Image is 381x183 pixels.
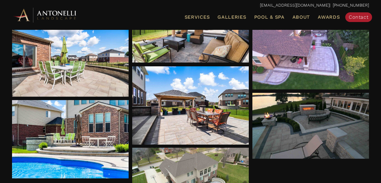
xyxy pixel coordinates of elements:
span: Pool & Spa [254,14,284,20]
span: Contact [349,14,368,20]
a: Galleries [215,13,248,21]
a: Pool & Spa [251,13,287,21]
span: About [292,15,310,20]
a: Services [182,13,212,21]
span: Galleries [217,14,246,20]
a: Contact [345,12,372,22]
span: Awards [318,14,340,20]
p: | [PHONE_NUMBER] [12,2,369,9]
a: About [290,13,312,21]
span: Services [184,15,210,20]
img: Antonelli Horizontal Logo [12,7,78,23]
a: Awards [315,13,342,21]
a: [EMAIL_ADDRESS][DOMAIN_NAME] [260,3,329,8]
